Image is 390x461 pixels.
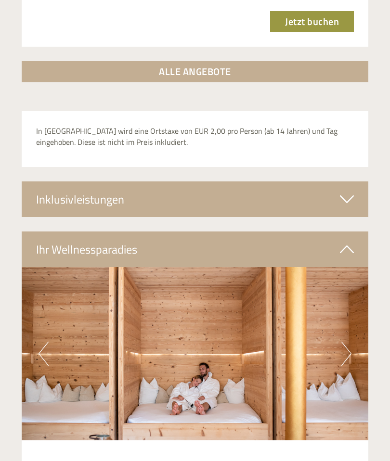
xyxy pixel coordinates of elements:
div: Ihr Wellnessparadies [22,231,368,267]
button: Previous [39,342,49,366]
a: ALLE ANGEBOTE [22,61,368,82]
div: Inklusivleistungen [22,181,368,217]
a: Jetzt buchen [270,11,354,32]
p: In [GEOGRAPHIC_DATA] wird eine Ortstaxe von EUR 2,00 pro Person (ab 14 Jahren) und Tag eingehoben... [36,126,354,148]
button: Next [341,342,351,366]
